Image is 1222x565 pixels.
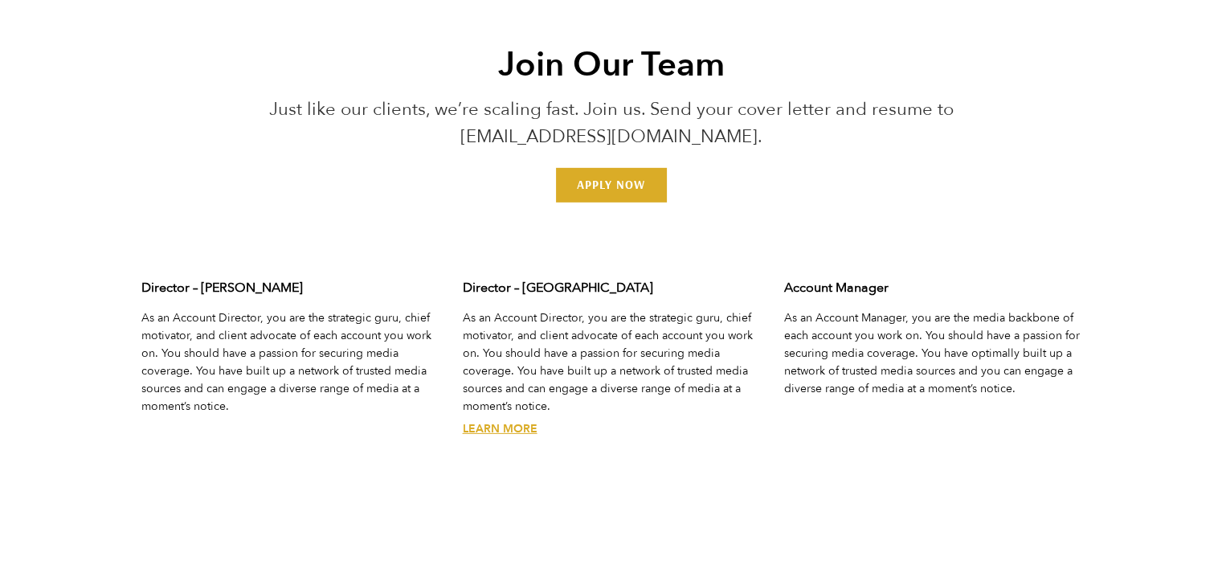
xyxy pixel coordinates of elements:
h2: Join Our Team [225,43,998,88]
p: As an Account Director, you are the strategic guru, chief motivator, and client advocate of each ... [141,309,439,416]
p: As an Account Director, you are the strategic guru, chief motivator, and client advocate of each ... [463,309,760,416]
h3: Director – [GEOGRAPHIC_DATA] [463,279,760,297]
p: Just like our clients, we’re scaling fast. Join us. Send your cover letter and resume to [EMAIL_A... [225,96,998,150]
p: As an Account Manager, you are the media backbone of each account you work on. You should have a ... [784,309,1081,398]
a: Email us at jointheteam@treblepr.com [556,168,666,202]
h3: Director – [PERSON_NAME] [141,279,439,297]
h3: Account Manager [784,279,1081,297]
a: Director – San Francisco [463,421,537,436]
